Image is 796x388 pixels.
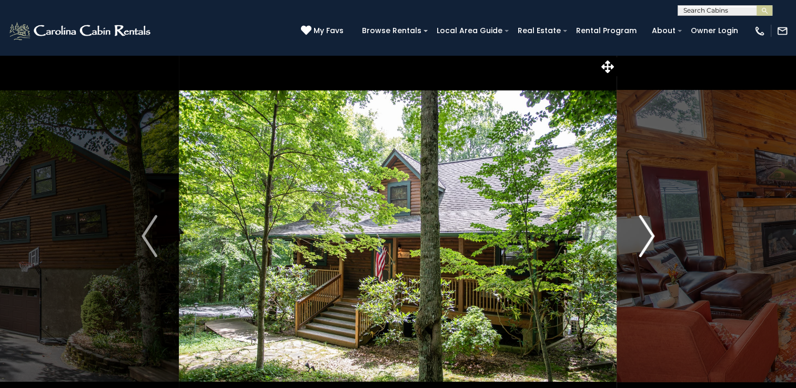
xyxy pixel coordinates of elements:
a: About [647,23,681,39]
img: mail-regular-white.png [777,25,788,37]
a: Owner Login [686,23,743,39]
img: phone-regular-white.png [754,25,765,37]
a: Real Estate [512,23,566,39]
img: White-1-2.png [8,21,154,42]
img: arrow [142,215,157,257]
a: Local Area Guide [431,23,508,39]
span: My Favs [314,25,344,36]
a: Browse Rentals [357,23,427,39]
a: My Favs [301,25,346,37]
img: arrow [639,215,654,257]
a: Rental Program [571,23,642,39]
